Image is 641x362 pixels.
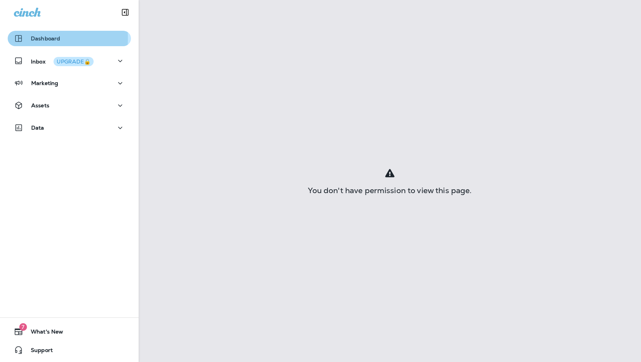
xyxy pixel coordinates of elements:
p: Marketing [31,80,58,86]
div: UPGRADE🔒 [57,59,91,64]
button: Support [8,342,131,358]
button: Marketing [8,75,131,91]
p: Inbox [31,57,94,65]
button: Data [8,120,131,135]
span: 7 [19,323,27,331]
p: Assets [31,102,49,108]
button: InboxUPGRADE🔒 [8,53,131,68]
button: UPGRADE🔒 [54,57,94,66]
button: Collapse Sidebar [114,5,136,20]
button: Assets [8,98,131,113]
div: You don't have permission to view this page. [139,187,641,194]
p: Data [31,125,44,131]
p: Dashboard [31,35,60,42]
span: What's New [23,329,63,338]
button: 7What's New [8,324,131,339]
button: Dashboard [8,31,131,46]
span: Support [23,347,53,356]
